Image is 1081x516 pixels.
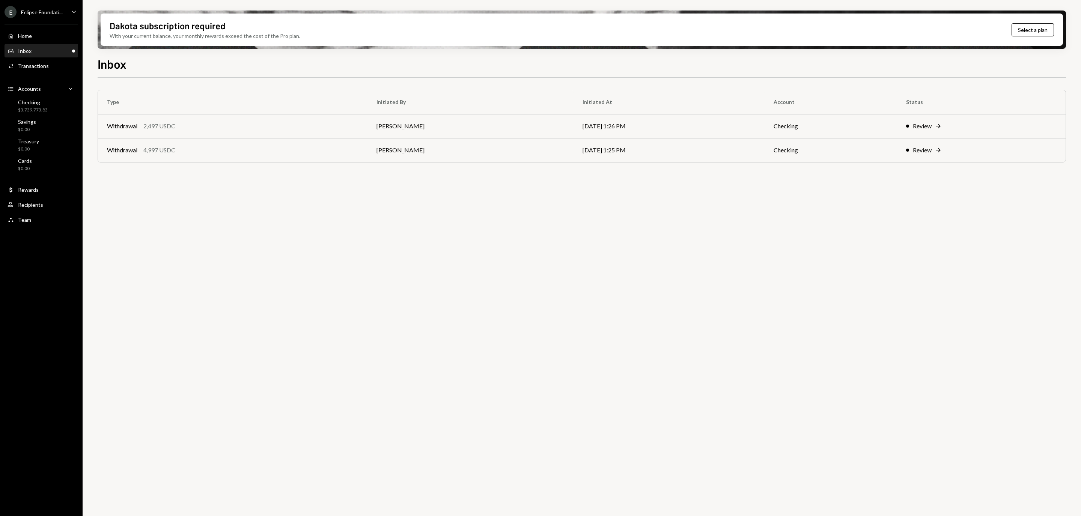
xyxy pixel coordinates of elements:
[18,63,49,69] div: Transactions
[143,146,175,155] div: 4,997 USDC
[5,44,78,57] a: Inbox
[143,122,175,131] div: 2,497 USDC
[574,138,765,162] td: [DATE] 1:25 PM
[110,32,300,40] div: With your current balance, your monthly rewards exceed the cost of the Pro plan.
[5,97,78,115] a: Checking$3,739,773.83
[5,213,78,226] a: Team
[5,29,78,42] a: Home
[110,20,225,32] div: Dakota subscription required
[765,138,897,162] td: Checking
[367,138,574,162] td: [PERSON_NAME]
[107,146,137,155] div: Withdrawal
[18,165,32,172] div: $0.00
[1012,23,1054,36] button: Select a plan
[574,114,765,138] td: [DATE] 1:26 PM
[367,114,574,138] td: [PERSON_NAME]
[98,56,126,71] h1: Inbox
[18,119,36,125] div: Savings
[913,146,932,155] div: Review
[18,48,32,54] div: Inbox
[18,126,36,133] div: $0.00
[18,158,32,164] div: Cards
[18,138,39,144] div: Treasury
[5,116,78,134] a: Savings$0.00
[574,90,765,114] th: Initiated At
[5,82,78,95] a: Accounts
[5,136,78,154] a: Treasury$0.00
[897,90,1066,114] th: Status
[18,33,32,39] div: Home
[5,59,78,72] a: Transactions
[913,122,932,131] div: Review
[18,187,39,193] div: Rewards
[98,90,367,114] th: Type
[5,155,78,173] a: Cards$0.00
[765,114,897,138] td: Checking
[5,198,78,211] a: Recipients
[5,183,78,196] a: Rewards
[18,99,48,105] div: Checking
[18,86,41,92] div: Accounts
[18,107,48,113] div: $3,739,773.83
[107,122,137,131] div: Withdrawal
[18,217,31,223] div: Team
[18,146,39,152] div: $0.00
[765,90,897,114] th: Account
[21,9,63,15] div: Eclipse Foundati...
[5,6,17,18] div: E
[367,90,574,114] th: Initiated By
[18,202,43,208] div: Recipients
